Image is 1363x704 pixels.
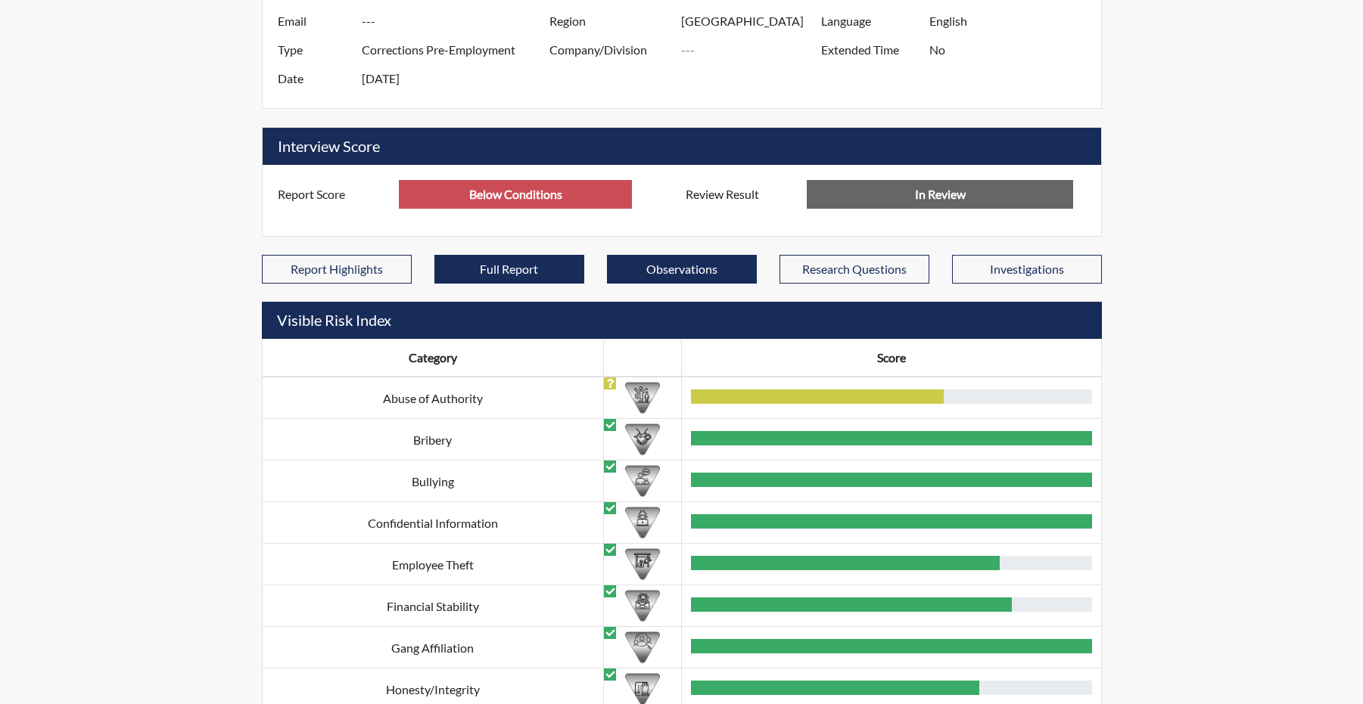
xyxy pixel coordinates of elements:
span: Abuse of Authority [383,391,483,405]
button: Observations [607,255,757,284]
button: Investigations [952,255,1102,284]
label: Report Score [266,180,400,209]
label: Region [538,7,682,36]
button: Research Questions [780,255,929,284]
input: --- [681,7,825,36]
label: Type [266,36,362,64]
img: CATEGORY%20ICON-07.58b65e52.png [625,547,660,581]
label: Company/Division [538,36,682,64]
span: Bribery [413,433,452,447]
th: Category [262,340,604,377]
label: Email [266,7,362,36]
input: --- [929,7,1097,36]
span: Honesty/Integrity [386,682,480,696]
label: Date [266,64,362,93]
img: CATEGORY%20ICON-05.742ef3c8.png [625,505,660,540]
input: --- [362,64,553,93]
span: Bullying [412,474,454,488]
h5: Visible Risk Index [262,302,1102,339]
img: CATEGORY%20ICON-02.2c5dd649.png [625,630,660,665]
span: Confidential Information [368,516,498,530]
h5: Interview Score [263,128,1101,165]
th: Score [682,340,1102,377]
input: --- [399,180,632,209]
button: Full Report [434,255,584,284]
input: --- [681,36,825,64]
label: Language [810,7,929,36]
img: CATEGORY%20ICON-04.6d01e8fa.png [625,464,660,498]
input: --- [362,7,553,36]
input: --- [362,36,553,64]
label: Extended Time [810,36,929,64]
img: CATEGORY%20ICON-08.97d95025.png [625,588,660,623]
input: --- [929,36,1097,64]
span: Gang Affiliation [391,640,474,655]
button: Report Highlights [262,255,412,284]
input: No Decision [807,180,1073,209]
label: Review Result [674,180,808,209]
span: Financial Stability [387,599,479,613]
img: CATEGORY%20ICON-01.94e51fac.png [625,380,660,415]
span: Employee Theft [392,557,474,572]
img: CATEGORY%20ICON-03.c5611939.png [625,422,660,457]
